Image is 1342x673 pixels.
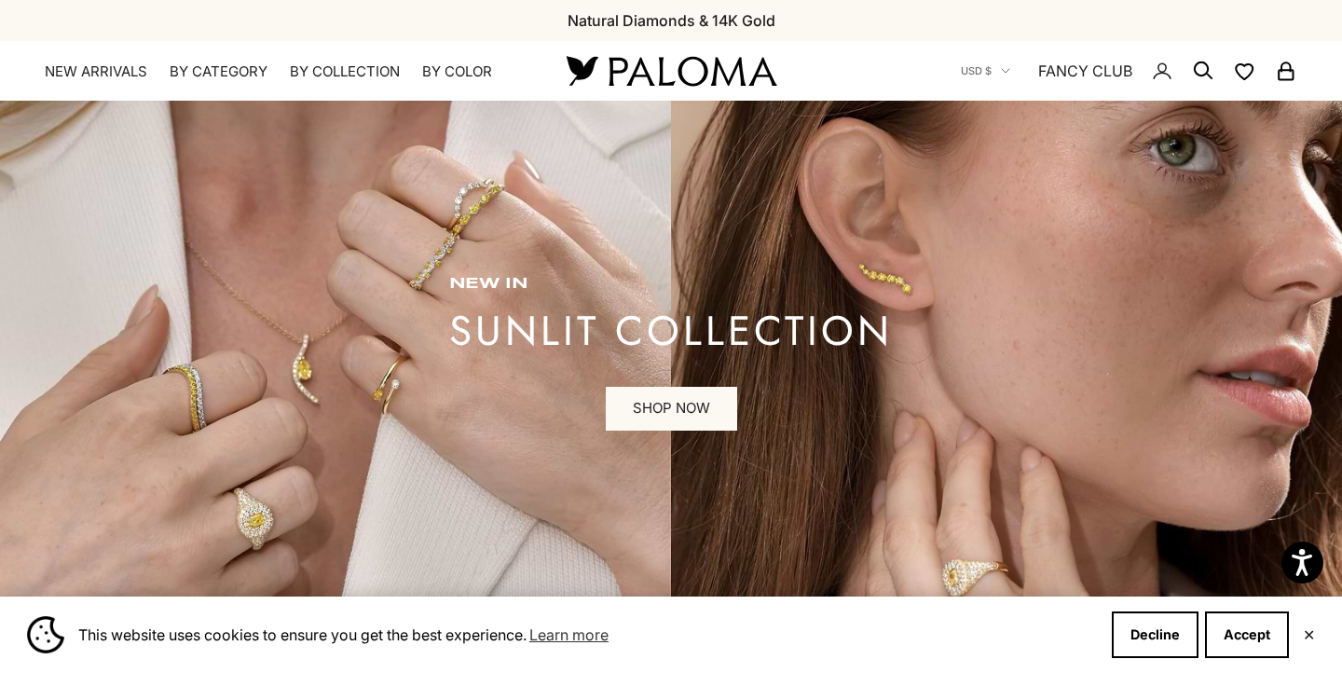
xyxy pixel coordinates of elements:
[45,62,522,81] nav: Primary navigation
[27,616,64,653] img: Cookie banner
[78,621,1097,649] span: This website uses cookies to ensure you get the best experience.
[45,62,147,81] a: NEW ARRIVALS
[290,62,400,81] summary: By Collection
[1038,59,1132,83] a: FANCY CLUB
[449,312,893,350] p: sunlit collection
[422,62,492,81] summary: By Color
[1205,611,1289,658] button: Accept
[961,62,1010,79] button: USD $
[1303,629,1315,640] button: Close
[449,275,893,294] p: new in
[606,387,737,432] a: SHOP NOW
[961,62,992,79] span: USD $
[1112,611,1198,658] button: Decline
[527,621,611,649] a: Learn more
[961,41,1297,101] nav: Secondary navigation
[170,62,267,81] summary: By Category
[568,8,775,33] p: Natural Diamonds & 14K Gold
